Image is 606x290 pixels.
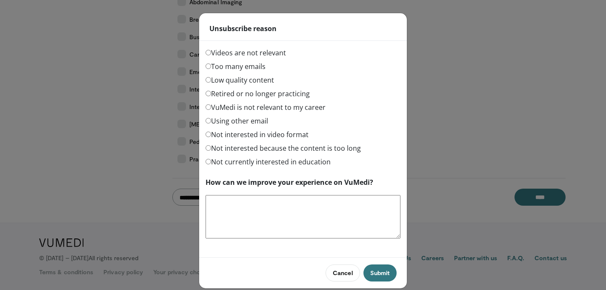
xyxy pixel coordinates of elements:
[206,75,274,85] label: Low quality content
[363,264,397,281] button: Submit
[206,159,211,164] input: Not currently interested in education
[206,145,211,151] input: Not interested because the content is too long
[326,264,360,281] button: Cancel
[206,132,211,137] input: Not interested in video format
[206,61,266,72] label: Too many emails
[206,102,326,112] label: VuMedi is not relevant to my career
[206,118,211,123] input: Using other email
[206,50,211,55] input: Videos are not relevant
[206,89,310,99] label: Retired or no longer practicing
[206,116,268,126] label: Using other email
[206,143,361,153] label: Not interested because the content is too long
[206,104,211,110] input: VuMedi is not relevant to my career
[206,77,211,83] input: Low quality content
[206,177,373,187] label: How can we improve your experience on VuMedi?
[206,63,211,69] input: Too many emails
[206,48,286,58] label: Videos are not relevant
[209,23,277,34] strong: Unsubscribe reason
[206,157,331,167] label: Not currently interested in education
[206,129,309,140] label: Not interested in video format
[206,91,211,96] input: Retired or no longer practicing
